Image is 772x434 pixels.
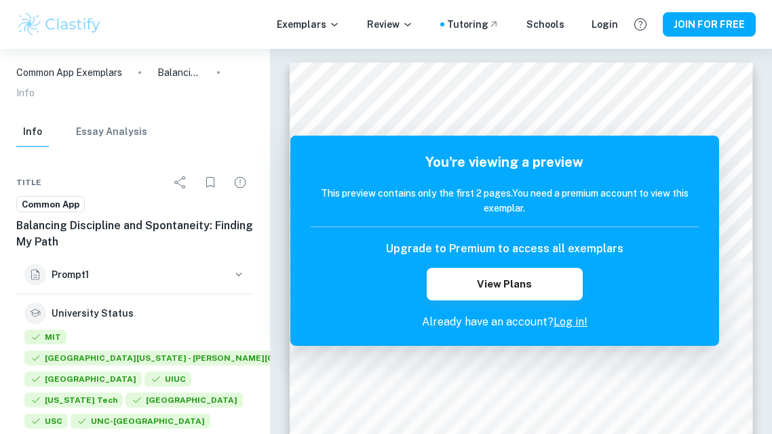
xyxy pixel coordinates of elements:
button: Essay Analysis [76,117,147,147]
h6: Balancing Discipline and Spontaneity: Finding My Path [16,218,254,250]
button: Help and Feedback [629,13,652,36]
span: [US_STATE] Tech [24,393,123,408]
a: Common App [16,196,85,213]
p: Review [367,17,413,32]
span: Title [16,176,41,189]
p: Balancing Discipline and Spontaneity: Finding My Path [157,65,201,80]
div: Accepted: University of Illinois at Urbana-Champaign [144,372,191,390]
button: Info [16,117,49,147]
p: Info [16,85,35,100]
span: USC [24,414,68,429]
h6: This preview contains only the first 2 pages. You need a premium account to view this exemplar. [311,186,699,216]
span: UNC-[GEOGRAPHIC_DATA] [71,414,210,429]
span: Common App [17,198,84,212]
h6: Prompt 1 [52,267,227,282]
div: Bookmark [197,169,224,196]
a: Login [592,17,618,32]
img: Clastify logo [16,11,102,38]
div: Accepted: Georgia Institute of Technology [24,393,123,411]
p: Exemplars [277,17,340,32]
h5: You're viewing a preview [311,152,699,172]
button: JOIN FOR FREE [663,12,756,37]
span: [GEOGRAPHIC_DATA] [126,393,243,408]
span: [GEOGRAPHIC_DATA][US_STATE] - [PERSON_NAME][GEOGRAPHIC_DATA] [24,351,362,366]
a: Log in! [554,315,587,328]
div: Accepted: Massachusetts Institute of Technology [24,330,66,348]
span: MIT [24,330,66,344]
div: Accepted: University of Michigan - Ann Arbor [24,351,362,369]
a: Schools [526,17,564,32]
p: Already have an account? [311,314,699,330]
span: [GEOGRAPHIC_DATA] [24,372,142,387]
h6: Upgrade to Premium to access all exemplars [386,241,623,257]
div: Share [167,169,194,196]
div: Accepted: University of Southern California [24,414,68,432]
span: UIUC [144,372,191,387]
a: Common App Exemplars [16,65,122,80]
div: Accepted: Purdue University [126,393,243,411]
div: Report issue [227,169,254,196]
button: View Plans [427,268,582,300]
h6: University Status [52,306,134,321]
button: Prompt1 [16,256,254,294]
div: Accepted: Northwestern University [24,372,142,390]
div: Accepted: University of North Carolina at Chapel Hill [71,414,210,432]
a: Tutoring [447,17,499,32]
